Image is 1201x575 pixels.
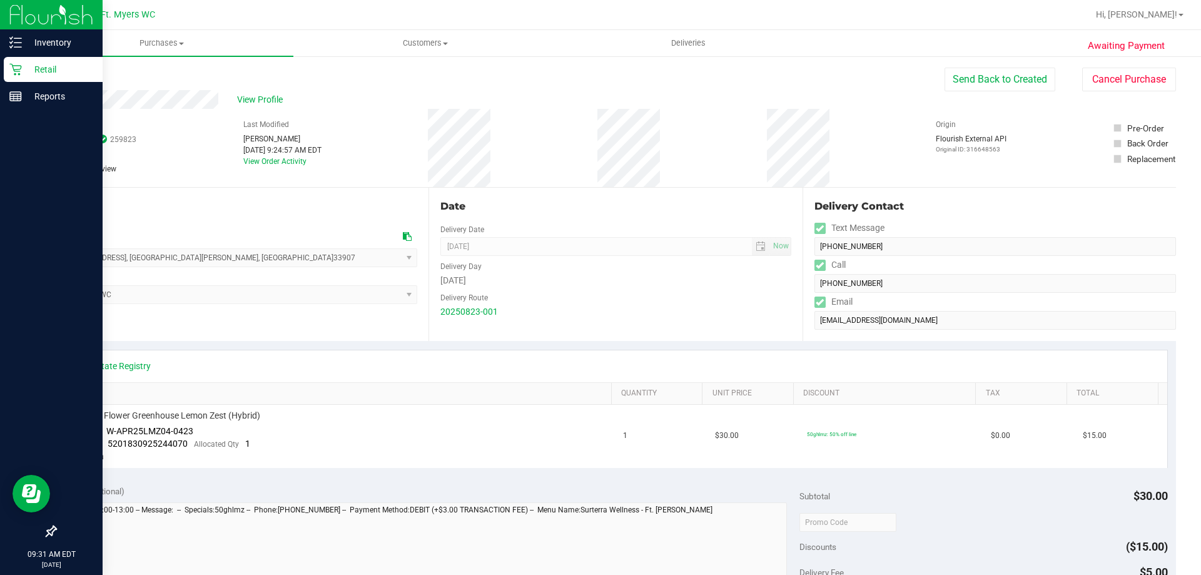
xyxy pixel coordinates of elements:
[243,133,322,145] div: [PERSON_NAME]
[1077,389,1153,399] a: Total
[799,536,836,558] span: Discounts
[30,38,293,49] span: Purchases
[9,90,22,103] inline-svg: Reports
[1127,153,1175,165] div: Replacement
[1082,68,1176,91] button: Cancel Purchase
[22,89,97,104] p: Reports
[712,389,789,399] a: Unit Price
[557,30,820,56] a: Deliveries
[72,410,260,422] span: FD 3.5g Flower Greenhouse Lemon Zest (Hybrid)
[22,62,97,77] p: Retail
[1133,489,1168,502] span: $30.00
[715,430,739,442] span: $30.00
[110,134,136,145] span: 259823
[243,145,322,156] div: [DATE] 9:24:57 AM EDT
[106,426,193,436] span: W-APR25LMZ04-0423
[814,293,853,311] label: Email
[1127,122,1164,135] div: Pre-Order
[6,549,97,560] p: 09:31 AM EDT
[13,475,50,512] iframe: Resource center
[74,389,606,399] a: SKU
[237,93,287,106] span: View Profile
[6,560,97,569] p: [DATE]
[101,9,155,20] span: Ft. Myers WC
[1127,137,1168,150] div: Back Order
[814,274,1176,293] input: Format: (999) 999-9999
[799,513,896,532] input: Promo Code
[98,133,107,145] span: In Sync
[55,199,417,214] div: Location
[9,36,22,49] inline-svg: Inventory
[243,119,289,130] label: Last Modified
[807,431,856,437] span: 50ghlmz: 50% off line
[194,440,239,449] span: Allocated Qty
[243,157,307,166] a: View Order Activity
[76,360,151,372] a: View State Registry
[1096,9,1177,19] span: Hi, [PERSON_NAME]!
[623,430,627,442] span: 1
[936,133,1006,154] div: Flourish External API
[654,38,722,49] span: Deliveries
[22,35,97,50] p: Inventory
[440,274,791,287] div: [DATE]
[403,230,412,243] div: Copy address to clipboard
[936,119,956,130] label: Origin
[1083,430,1107,442] span: $15.00
[799,491,830,501] span: Subtotal
[803,389,971,399] a: Discount
[814,199,1176,214] div: Delivery Contact
[440,307,498,317] a: 20250823-001
[293,30,557,56] a: Customers
[814,219,884,237] label: Text Message
[245,439,250,449] span: 1
[440,224,484,235] label: Delivery Date
[945,68,1055,91] button: Send Back to Created
[814,237,1176,256] input: Format: (999) 999-9999
[986,389,1062,399] a: Tax
[108,439,188,449] span: 5201830925244070
[30,30,293,56] a: Purchases
[294,38,556,49] span: Customers
[936,145,1006,154] p: Original ID: 316648563
[991,430,1010,442] span: $0.00
[1126,540,1168,553] span: ($15.00)
[440,292,488,303] label: Delivery Route
[9,63,22,76] inline-svg: Retail
[440,261,482,272] label: Delivery Day
[814,256,846,274] label: Call
[440,199,791,214] div: Date
[621,389,697,399] a: Quantity
[1088,39,1165,53] span: Awaiting Payment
